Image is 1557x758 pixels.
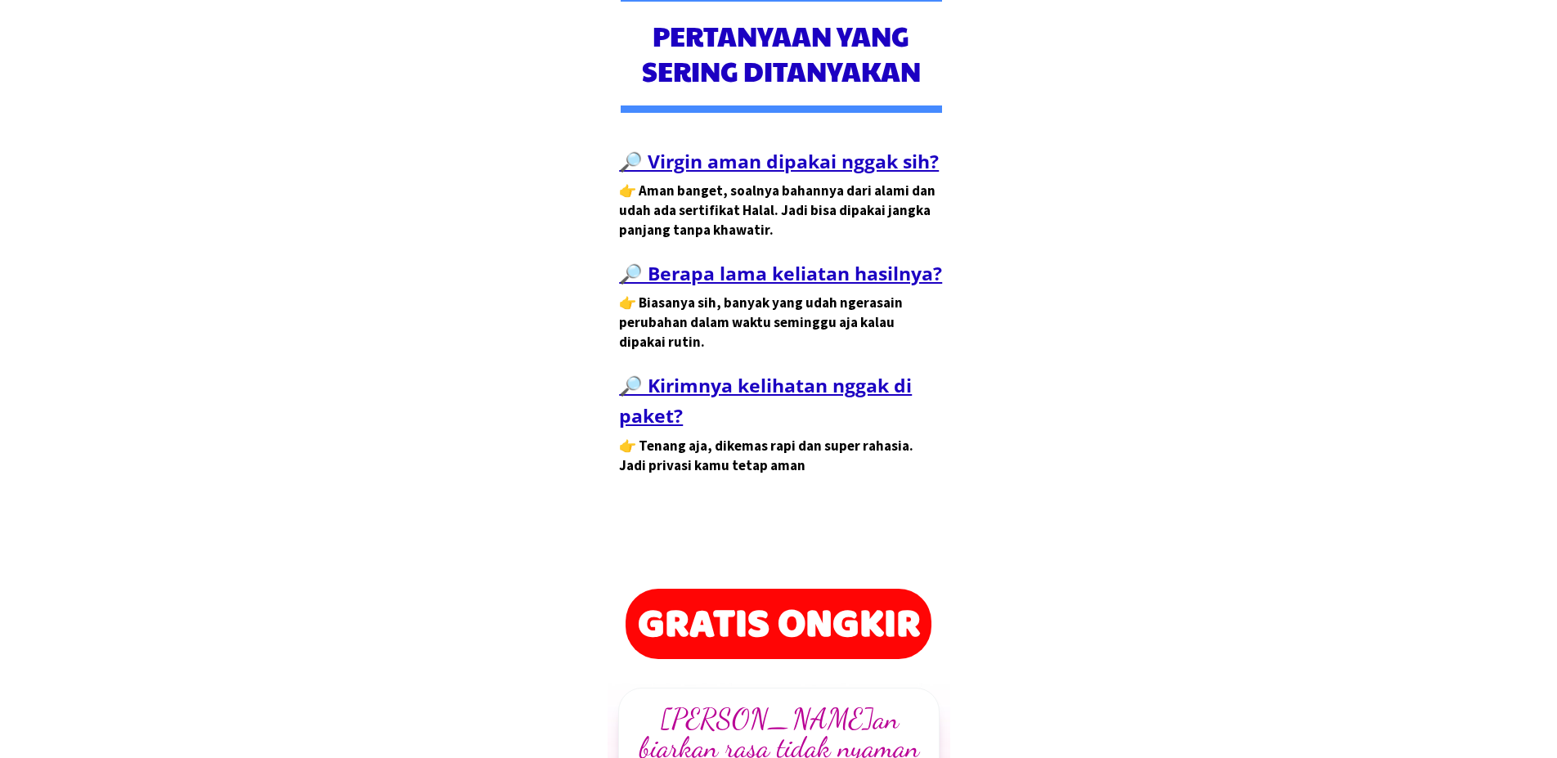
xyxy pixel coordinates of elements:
[619,370,916,431] div: 🔎 Kirimnya kelihatan nggak di paket?
[619,258,945,289] div: 🔎 Berapa lama keliatan hasilnya?
[619,182,937,240] div: 👉 Aman banget, soalnya bahannya dari alami dan udah ada sertifikat Halal. Jadi bisa dipakai jangk...
[619,294,919,352] div: 👉 Biasanya sih, banyak yang udah ngerasain perubahan dalam waktu seminggu aja kalau dipakai rutin.
[619,437,932,476] div: 👉 Tenang aja, dikemas rapi dan super rahasia. Jadi privasi kamu tetap aman
[619,146,948,177] div: 🔎 Virgin aman dipakai nggak sih?
[636,18,926,88] h1: Pertanyaan yang Sering Ditanyakan
[635,598,924,662] h1: Gratis Ongkir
